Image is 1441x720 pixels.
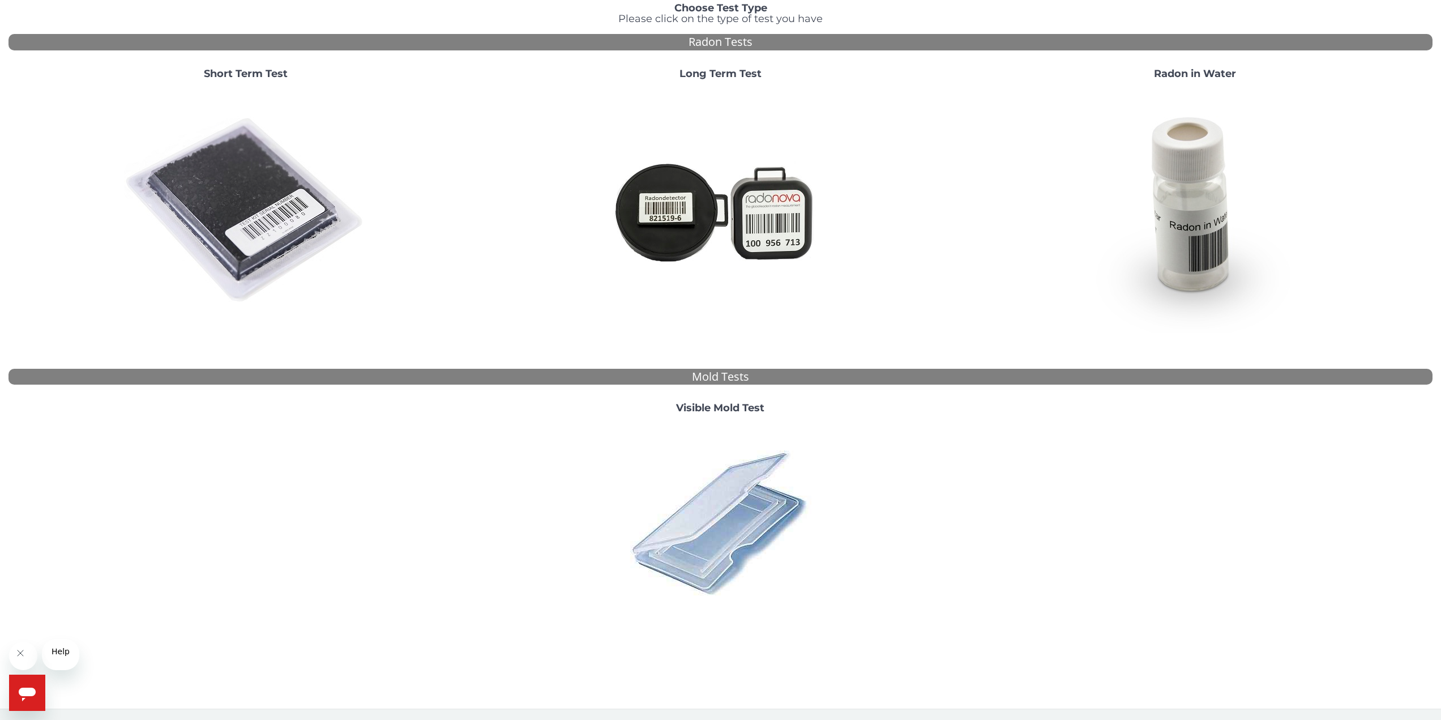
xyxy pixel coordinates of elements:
iframe: Button to launch messaging window [9,675,45,711]
img: ShortTerm.jpg [124,89,367,333]
img: PI42764010.jpg [621,423,819,621]
span: Please click on the type of test you have [618,12,823,25]
strong: Radon in Water [1154,67,1236,80]
div: Mold Tests [8,369,1433,385]
strong: Visible Mold Test [676,402,764,414]
iframe: Close message [9,642,37,670]
div: Radon Tests [8,34,1433,50]
strong: Long Term Test [679,67,762,80]
img: RadoninWater.jpg [1074,89,1317,333]
strong: Short Term Test [204,67,288,80]
iframe: Message from company [42,639,79,670]
strong: Choose Test Type [674,2,767,14]
img: Radtrak2vsRadtrak3.jpg [598,89,842,333]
